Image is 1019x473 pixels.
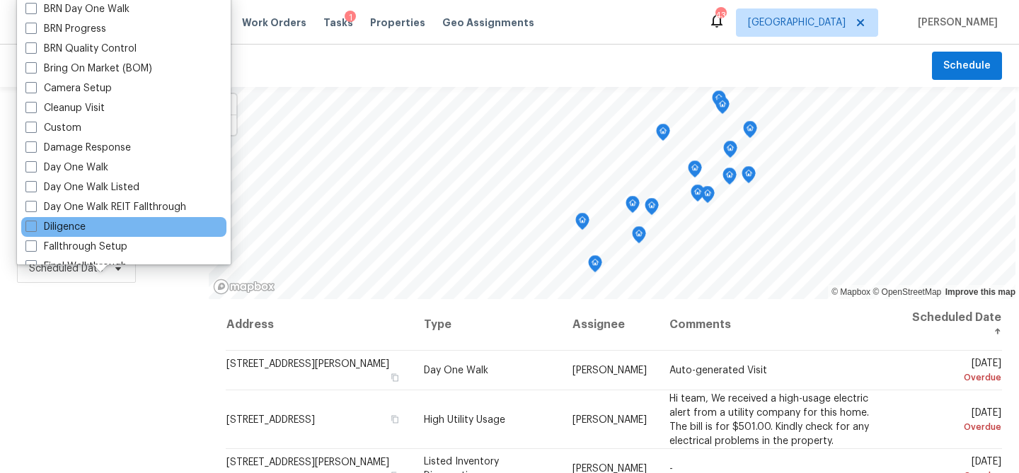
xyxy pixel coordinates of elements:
label: Custom [25,121,81,135]
div: Map marker [688,160,702,182]
label: BRN Day One Walk [25,2,129,16]
span: Scheduled Date [29,262,103,276]
button: Copy Address [388,412,401,425]
label: Day One Walk [25,160,108,175]
th: Address [226,299,413,351]
span: Work Orders [242,16,306,30]
a: Mapbox homepage [213,279,275,295]
span: Hi team, We received a high-usage electric alert from a utility company for this home. The bill i... [669,393,869,445]
div: 43 [715,8,725,23]
label: Bring On Market (BOM) [25,62,152,76]
div: Map marker [691,185,705,206]
a: Improve this map [945,287,1015,297]
div: Map marker [743,121,757,143]
div: Map marker [575,213,589,235]
label: Fallthrough Setup [25,240,127,254]
div: Map marker [656,124,670,146]
label: Camera Setup [25,81,112,95]
span: [STREET_ADDRESS] [226,414,315,424]
div: Map marker [722,168,737,189]
span: [DATE] [903,407,1001,433]
div: Overdue [903,419,1001,433]
div: Map marker [742,166,756,188]
span: [GEOGRAPHIC_DATA] [748,16,846,30]
label: BRN Quality Control [25,42,137,56]
button: Schedule [932,52,1002,81]
label: Damage Response [25,141,131,155]
div: Map marker [632,226,646,248]
div: Map marker [712,90,726,112]
label: Final Walkthrough [25,259,127,274]
span: [DATE] [903,358,1001,385]
a: Mapbox [831,287,870,297]
button: Copy Address [388,371,401,384]
div: Map marker [588,255,602,277]
span: Tasks [323,18,353,28]
label: Day One Walk REIT Fallthrough [25,200,186,214]
label: Cleanup Visit [25,101,105,115]
th: Type [413,299,562,351]
div: 1 [345,11,356,25]
span: [PERSON_NAME] [912,16,998,30]
span: [PERSON_NAME] [572,414,647,424]
span: Properties [370,16,425,30]
span: [STREET_ADDRESS][PERSON_NAME] [226,359,389,369]
div: Map marker [715,97,730,119]
span: Day One Walk [424,366,488,375]
span: Auto-generated Visit [669,366,767,375]
label: Diligence [25,220,86,234]
th: Scheduled Date ↑ [892,299,1002,351]
a: OpenStreetMap [873,287,941,297]
th: Assignee [561,299,658,351]
span: [PERSON_NAME] [572,366,647,375]
div: Map marker [701,186,715,208]
span: Geo Assignments [442,16,534,30]
label: BRN Progress [25,22,106,36]
div: Map marker [626,196,640,218]
span: High Utility Usage [424,414,505,424]
canvas: Map [209,87,1015,299]
div: Map marker [723,141,737,163]
span: Schedule [943,57,991,75]
span: [STREET_ADDRESS][PERSON_NAME] [226,457,389,467]
label: Day One Walk Listed [25,180,139,194]
div: Overdue [903,370,1001,385]
th: Comments [658,299,891,351]
div: Map marker [645,198,659,220]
